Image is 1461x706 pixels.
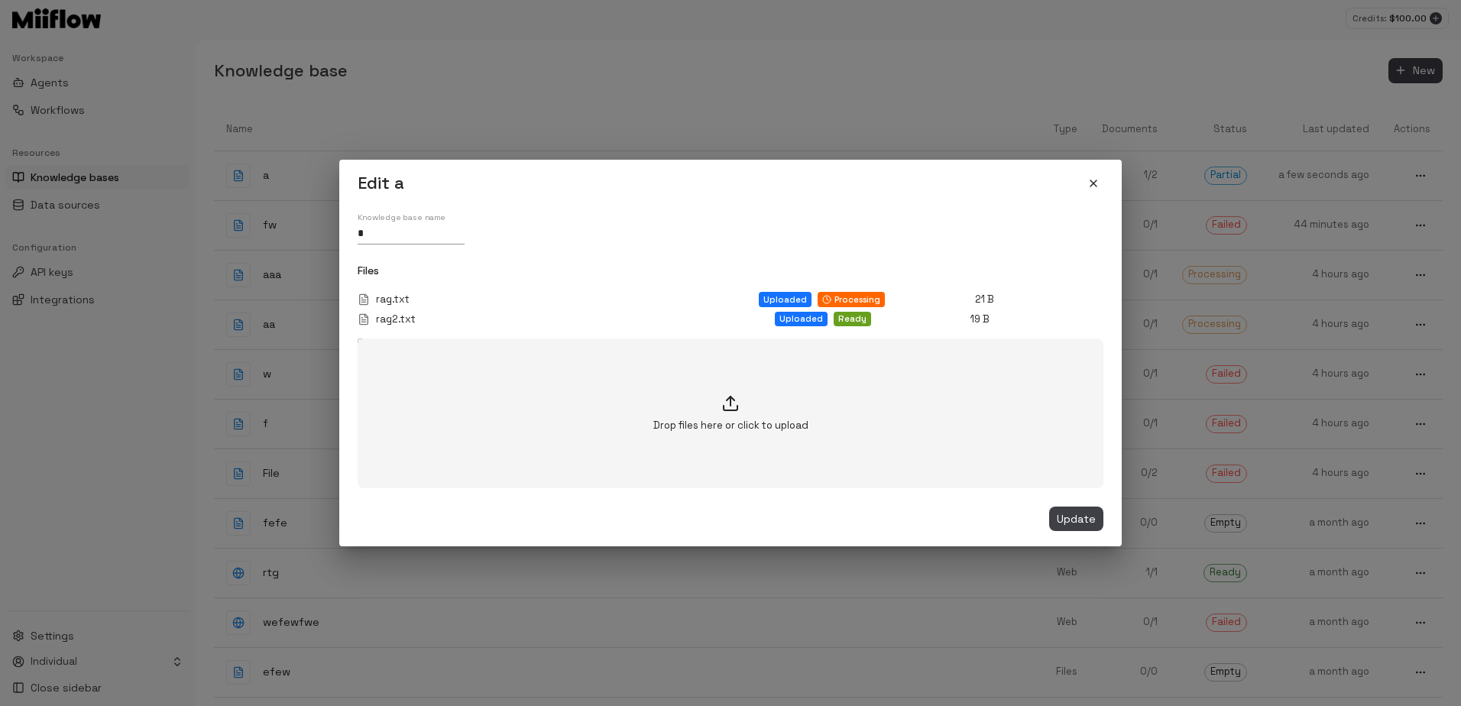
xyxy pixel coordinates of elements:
[775,312,828,326] div: Uploaded
[1084,173,1103,193] button: close
[376,313,416,327] p: rag2.txt
[358,212,445,223] label: Knowledge base name
[358,338,1103,487] label: Drop files here or click to upload
[970,313,990,327] p: 19 B
[358,263,1103,280] h6: Files
[838,315,867,323] span: Ready
[759,292,811,307] div: Uploaded
[1049,507,1103,532] button: Update
[834,296,880,304] span: Processing
[975,293,994,307] p: 21 B
[358,172,404,194] h5: Edit a
[376,293,410,307] p: rag.txt
[653,419,808,433] p: Drop files here or click to upload
[1057,510,1096,529] span: Update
